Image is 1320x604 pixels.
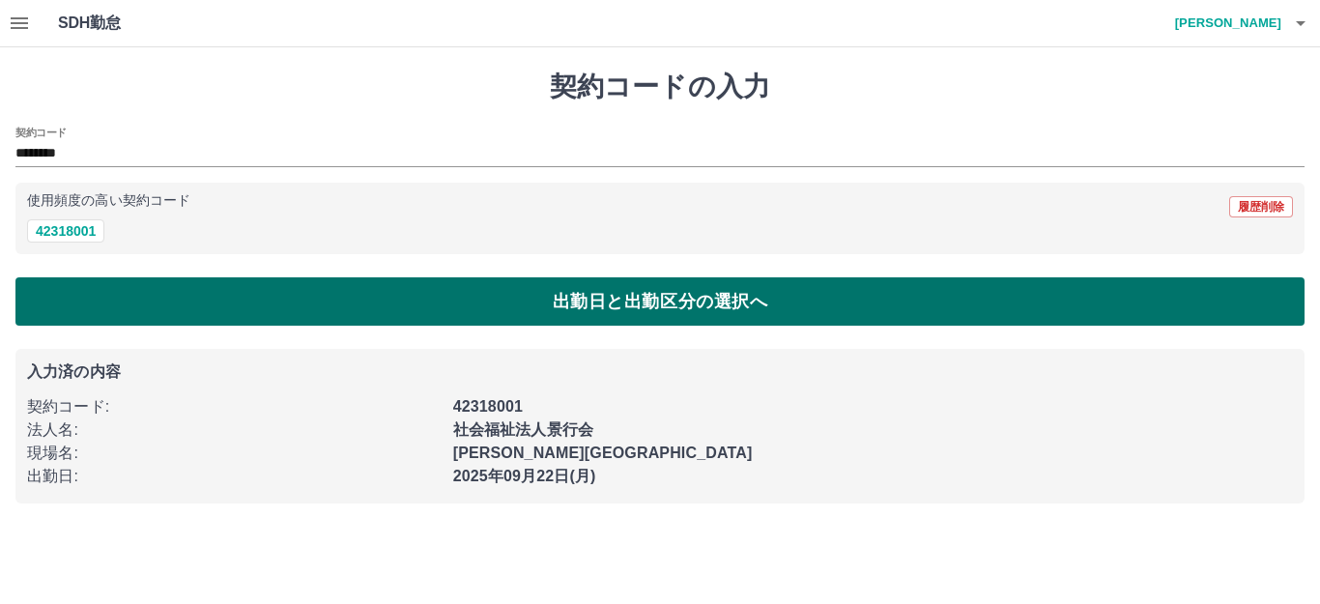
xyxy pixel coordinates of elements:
[453,398,523,415] b: 42318001
[15,277,1305,326] button: 出勤日と出勤区分の選択へ
[27,395,442,418] p: 契約コード :
[27,194,190,208] p: 使用頻度の高い契約コード
[453,445,753,461] b: [PERSON_NAME][GEOGRAPHIC_DATA]
[15,125,67,140] h2: 契約コード
[27,219,104,243] button: 42318001
[1229,196,1293,217] button: 履歴削除
[453,421,593,438] b: 社会福祉法人景行会
[27,465,442,488] p: 出勤日 :
[15,71,1305,103] h1: 契約コードの入力
[27,442,442,465] p: 現場名 :
[27,364,1293,380] p: 入力済の内容
[453,468,596,484] b: 2025年09月22日(月)
[27,418,442,442] p: 法人名 :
